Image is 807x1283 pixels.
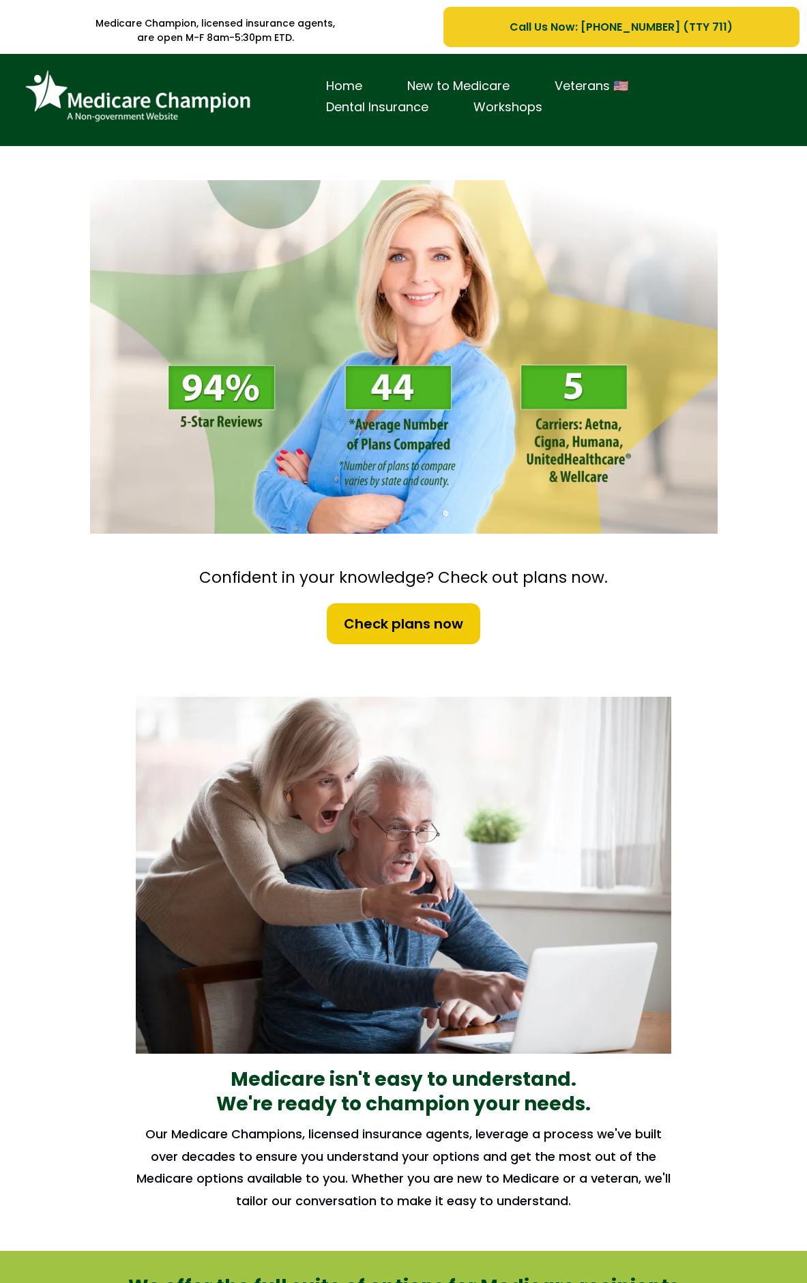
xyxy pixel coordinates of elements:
[136,1123,671,1212] h2: Our Medicare Champions, licensed insurance agents, leverage a process we've built over decades to...
[231,1066,576,1093] strong: Medicare isn't easy to understand.
[451,97,565,118] a: Workshops
[304,76,385,97] a: Home
[304,97,451,118] a: Dental Insurance
[325,602,482,646] a: Check plans now
[532,76,651,97] a: Veterans 🇺🇸
[510,18,733,35] span: Call Us Now: [PHONE_NUMBER] (TTY 711)
[8,16,424,31] p: Medicare Champion, licensed insurance agents,
[385,76,532,97] a: New to Medicare
[83,568,724,588] h2: Confident in your knowledge? Check out plans now.
[216,1091,591,1117] strong: We're ready to champion your needs.
[8,31,424,45] p: are open M-F 8am-5:30pm ETD.
[344,614,463,634] span: Check plans now
[443,7,799,47] a: Call Us Now: 1-833-823-1990 (TTY 711)
[18,64,257,129] img: Brand Logo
